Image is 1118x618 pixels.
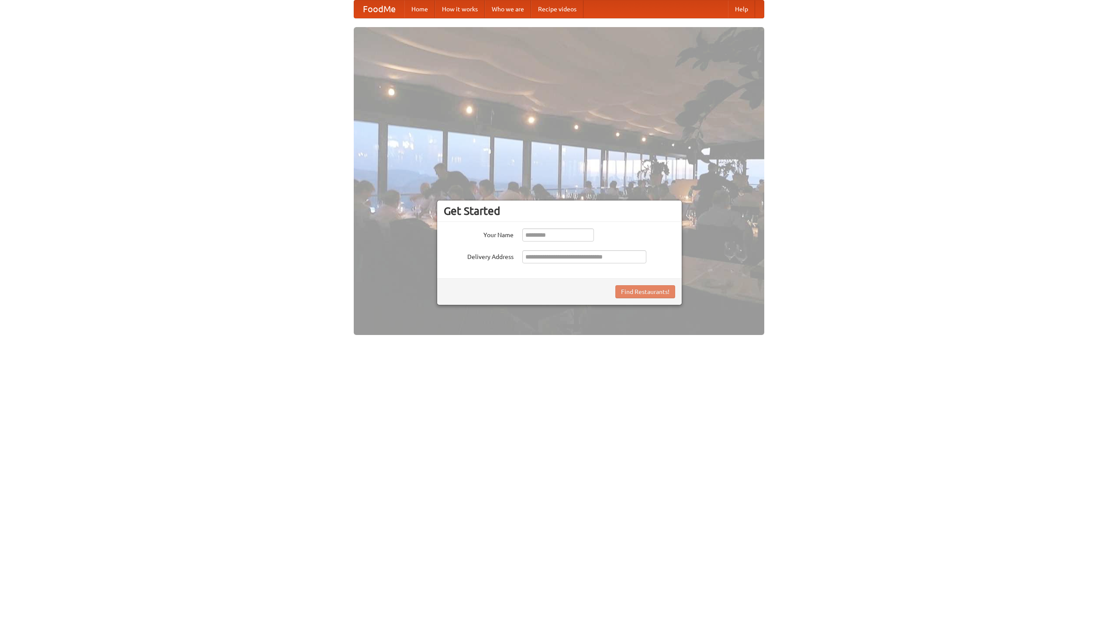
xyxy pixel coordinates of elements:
a: Who we are [485,0,531,18]
a: Help [728,0,755,18]
label: Delivery Address [444,250,514,261]
a: Recipe videos [531,0,583,18]
label: Your Name [444,228,514,239]
a: Home [404,0,435,18]
a: How it works [435,0,485,18]
h3: Get Started [444,204,675,218]
a: FoodMe [354,0,404,18]
button: Find Restaurants! [615,285,675,298]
